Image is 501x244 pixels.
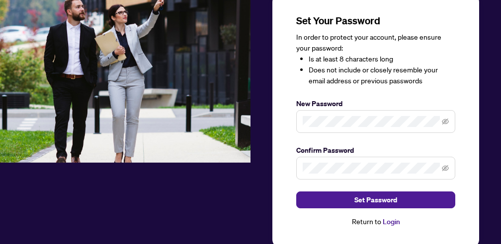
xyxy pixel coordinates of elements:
[296,32,455,86] div: In order to protect your account, please ensure your password:
[309,54,455,64] li: Is at least 8 characters long
[296,216,455,228] div: Return to
[296,98,455,109] label: New Password
[296,14,455,28] h3: Set Your Password
[442,165,449,172] span: eye-invisible
[296,145,455,156] label: Confirm Password
[383,217,400,226] a: Login
[296,191,455,208] button: Set Password
[354,192,397,208] span: Set Password
[309,64,455,86] li: Does not include or closely resemble your email address or previous passwords
[442,118,449,125] span: eye-invisible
